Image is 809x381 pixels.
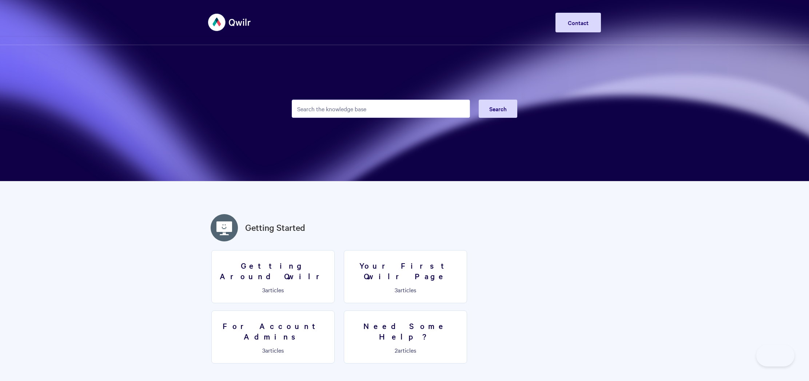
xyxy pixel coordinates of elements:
a: Need Some Help? 2articles [344,310,467,364]
button: Search [479,100,517,118]
a: Your First Qwilr Page 3articles [344,250,467,303]
p: articles [348,286,462,293]
span: Search [489,105,507,113]
iframe: Toggle Customer Support [756,345,794,366]
span: 3 [395,286,398,294]
span: 3 [262,346,265,354]
span: 2 [395,346,398,354]
p: articles [348,347,462,353]
a: Contact [555,13,601,32]
a: Getting Started [245,221,305,234]
h3: Your First Qwilr Page [348,260,462,281]
a: For Account Admins 3articles [211,310,335,364]
h3: For Account Admins [216,321,330,341]
h3: Getting Around Qwilr [216,260,330,281]
p: articles [216,286,330,293]
img: Qwilr Help Center [208,9,251,36]
p: articles [216,347,330,353]
input: Search the knowledge base [292,100,470,118]
h3: Need Some Help? [348,321,462,341]
a: Getting Around Qwilr 3articles [211,250,335,303]
span: 3 [262,286,265,294]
